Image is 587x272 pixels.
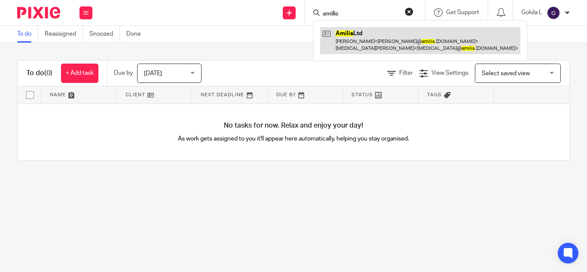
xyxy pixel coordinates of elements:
[18,121,569,130] h4: No tasks for now. Relax and enjoy your day!
[521,8,542,17] p: Gokila L
[17,7,60,18] img: Pixie
[26,69,52,78] h1: To do
[89,26,120,43] a: Snoozed
[431,70,468,76] span: View Settings
[482,70,530,76] span: Select saved view
[322,10,399,18] input: Search
[405,7,413,16] button: Clear
[446,9,479,15] span: Get Support
[45,26,83,43] a: Reassigned
[17,26,38,43] a: To do
[144,70,162,76] span: [DATE]
[114,69,133,77] p: Due by
[399,70,413,76] span: Filter
[547,6,560,20] img: svg%3E
[156,134,431,143] p: As work gets assigned to you it'll appear here automatically, helping you stay organised.
[126,26,147,43] a: Done
[61,64,98,83] a: + Add task
[427,92,442,97] span: Tags
[44,70,52,76] span: (0)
